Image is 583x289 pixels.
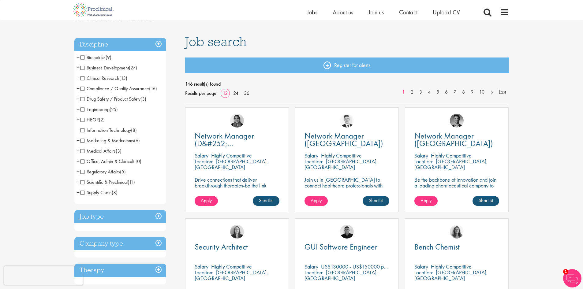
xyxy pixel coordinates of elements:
span: Clinical Research [80,75,127,81]
span: + [77,188,80,197]
p: Highly Competitive [211,152,252,159]
p: [GEOGRAPHIC_DATA], [GEOGRAPHIC_DATA] [414,158,488,171]
a: Christian Andersen [340,225,354,239]
a: 12 [221,90,230,96]
a: 2 [408,89,417,96]
span: Network Manager (D&#252;[GEOGRAPHIC_DATA]) [195,131,271,156]
img: Chatbot [563,269,581,287]
span: Salary [305,152,318,159]
span: Salary [305,263,318,270]
span: Engineering [80,106,118,113]
span: Business Development [80,65,137,71]
span: Location: [414,158,433,165]
div: Company type [74,237,166,250]
a: Network Manager (D&#252;[GEOGRAPHIC_DATA]) [195,132,279,147]
a: Upload CV [433,8,460,16]
span: Scientific & Preclinical [80,179,128,185]
span: Office, Admin & Clerical [80,158,133,165]
span: + [77,146,80,155]
p: US$130000 - US$150000 per annum [321,263,403,270]
p: [GEOGRAPHIC_DATA], [GEOGRAPHIC_DATA] [414,269,488,282]
a: GUI Software Engineer [305,243,389,251]
span: + [77,105,80,114]
p: [GEOGRAPHIC_DATA], [GEOGRAPHIC_DATA] [305,158,378,171]
span: Regulatory Affairs [80,169,120,175]
span: 1 [563,269,568,274]
a: Shortlist [253,196,279,206]
a: 6 [442,89,451,96]
a: Contact [399,8,417,16]
span: Supply Chain [80,189,112,196]
span: Salary [195,152,208,159]
span: Marketing & Medcomms [80,137,140,144]
span: Engineering [80,106,110,113]
span: (10) [133,158,141,165]
span: + [77,63,80,72]
a: 24 [231,90,241,96]
span: (8) [112,189,118,196]
span: Clinical Research [80,75,119,81]
a: Last [496,89,509,96]
span: Regulatory Affairs [80,169,126,175]
span: Results per page [185,89,216,98]
span: Medical Affairs [80,148,116,154]
p: Be the backbone of innovation and join a leading pharmaceutical company to help keep life-changin... [414,177,499,200]
span: Apply [311,197,322,204]
span: (3) [116,148,121,154]
span: Jobs [307,8,317,16]
a: Security Architect [195,243,279,251]
span: Supply Chain [80,189,118,196]
a: Network Manager ([GEOGRAPHIC_DATA]) [305,132,389,147]
img: Mia Kellerman [230,225,244,239]
a: 7 [450,89,459,96]
a: Jackie Cerchio [450,225,464,239]
span: (9) [106,54,111,61]
h3: Job type [74,210,166,223]
span: Bench Chemist [414,242,460,252]
img: Max Slevogt [450,114,464,128]
a: Register for alerts [185,57,509,73]
span: Location: [305,269,323,276]
a: Shortlist [473,196,499,206]
h3: Discipline [74,38,166,51]
span: + [77,73,80,83]
span: + [77,53,80,62]
p: Highly Competitive [431,263,472,270]
span: Salary [195,263,208,270]
span: Information Technology [80,127,137,133]
img: Nicolas Daniel [340,114,354,128]
span: Network Manager ([GEOGRAPHIC_DATA]) [414,131,493,149]
span: (16) [149,85,157,92]
span: Business Development [80,65,129,71]
a: Bench Chemist [414,243,499,251]
span: (5) [120,169,126,175]
a: 1 [399,89,408,96]
a: 3 [416,89,425,96]
span: Biometrics [80,54,106,61]
span: + [77,94,80,103]
span: (2) [99,117,105,123]
span: About us [333,8,353,16]
a: Apply [195,196,218,206]
span: (3) [140,96,146,102]
span: (25) [110,106,118,113]
a: Join us [368,8,384,16]
span: Location: [414,269,433,276]
a: Network Manager ([GEOGRAPHIC_DATA]) [414,132,499,147]
span: Information Technology [80,127,131,133]
a: 36 [242,90,252,96]
span: Drug Safety / Product Safety [80,96,146,102]
a: Shortlist [363,196,389,206]
span: GUI Software Engineer [305,242,377,252]
p: Highly Competitive [321,152,362,159]
span: Security Architect [195,242,248,252]
p: Highly Competitive [431,152,472,159]
span: Medical Affairs [80,148,121,154]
